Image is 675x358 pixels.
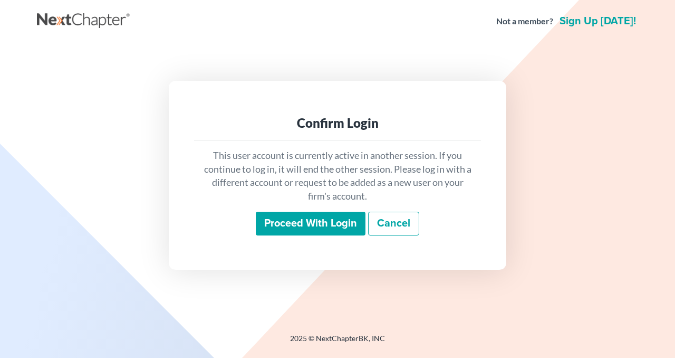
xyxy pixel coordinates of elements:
[202,149,472,203] p: This user account is currently active in another session. If you continue to log in, it will end ...
[496,15,553,27] strong: Not a member?
[202,115,472,131] div: Confirm Login
[368,212,419,236] a: Cancel
[256,212,365,236] input: Proceed with login
[37,333,638,352] div: 2025 © NextChapterBK, INC
[557,16,638,26] a: Sign up [DATE]!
